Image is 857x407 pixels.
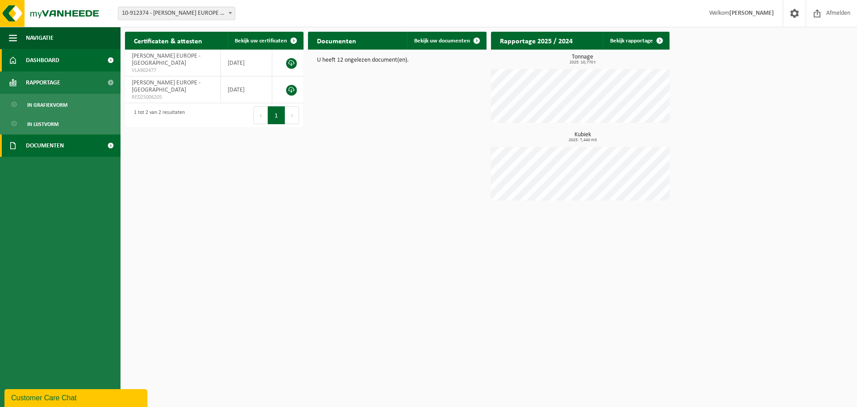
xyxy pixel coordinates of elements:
td: [DATE] [221,50,272,76]
span: Bekijk uw certificaten [235,38,287,44]
a: In lijstvorm [2,115,118,132]
span: In grafiekvorm [27,97,67,113]
strong: [PERSON_NAME] [729,10,774,17]
span: In lijstvorm [27,116,58,133]
a: Bekijk uw documenten [407,32,486,50]
span: VLA902477 [132,67,214,74]
button: Next [285,106,299,124]
span: RED25006205 [132,94,214,101]
span: 2025: 7,440 m3 [495,138,670,143]
span: Bekijk uw documenten [414,38,470,44]
h2: Documenten [308,32,365,49]
span: [PERSON_NAME] EUROPE - [GEOGRAPHIC_DATA] [132,80,200,93]
iframe: chat widget [4,387,149,407]
span: Navigatie [26,27,54,49]
span: Rapportage [26,71,60,94]
h2: Certificaten & attesten [125,32,211,49]
div: 1 tot 2 van 2 resultaten [129,105,185,125]
a: Bekijk uw certificaten [228,32,303,50]
span: Dashboard [26,49,59,71]
span: Documenten [26,134,64,157]
p: U heeft 12 ongelezen document(en). [317,57,478,63]
span: 2025: 10,770 t [495,60,670,65]
button: 1 [268,106,285,124]
span: [PERSON_NAME] EUROPE - [GEOGRAPHIC_DATA] [132,53,200,67]
td: [DATE] [221,76,272,103]
h2: Rapportage 2025 / 2024 [491,32,582,49]
a: Bekijk rapportage [603,32,669,50]
button: Previous [254,106,268,124]
h3: Tonnage [495,54,670,65]
h3: Kubiek [495,132,670,143]
a: In grafiekvorm [2,96,118,113]
span: 10-912374 - FIKE EUROPE - HERENTALS [118,7,235,20]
